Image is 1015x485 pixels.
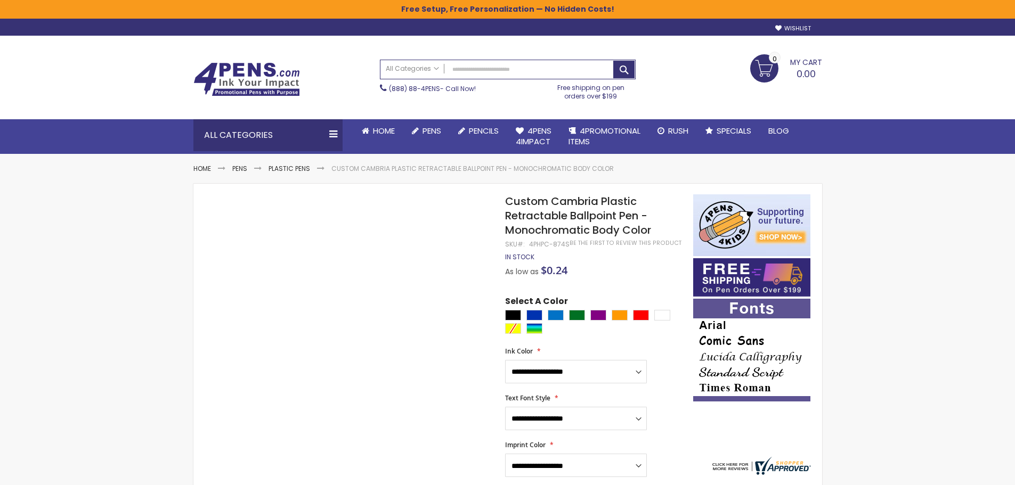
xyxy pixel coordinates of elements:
[193,119,343,151] div: All Categories
[469,125,499,136] span: Pencils
[569,125,640,147] span: 4PROMOTIONAL ITEMS
[389,84,476,93] span: - Call Now!
[760,119,798,143] a: Blog
[423,125,441,136] span: Pens
[380,60,444,78] a: All Categories
[560,119,649,154] a: 4PROMOTIONALITEMS
[505,240,525,249] strong: SKU
[649,119,697,143] a: Rush
[710,457,811,475] img: 4pens.com widget logo
[546,79,636,101] div: Free shipping on pen orders over $199
[654,310,670,320] div: White
[750,54,822,81] a: 0.00 0
[693,194,810,256] img: 4pens 4 kids
[505,393,550,402] span: Text Font Style
[516,125,551,147] span: 4Pens 4impact
[541,263,567,277] span: $0.24
[193,164,211,173] a: Home
[773,54,777,64] span: 0
[505,295,568,310] span: Select A Color
[389,84,440,93] a: (888) 88-4PENS
[768,125,789,136] span: Blog
[693,299,810,401] img: font-personalization-examples
[668,125,688,136] span: Rush
[612,310,628,320] div: Orange
[717,125,751,136] span: Specials
[232,164,247,173] a: Pens
[403,119,450,143] a: Pens
[193,62,300,96] img: 4Pens Custom Pens and Promotional Products
[505,266,539,277] span: As low as
[775,24,811,32] a: Wishlist
[526,323,542,334] div: Assorted
[505,347,533,356] span: Ink Color
[526,310,542,320] div: Blue
[505,310,521,320] div: Black
[505,440,546,449] span: Imprint Color
[450,119,507,143] a: Pencils
[570,239,681,247] a: Be the first to review this product
[353,119,403,143] a: Home
[569,310,585,320] div: Green
[693,258,810,297] img: Free shipping on orders over $199
[507,119,560,154] a: 4Pens4impact
[386,64,439,73] span: All Categories
[590,310,606,320] div: Purple
[548,310,564,320] div: Blue Light
[505,252,534,261] span: In stock
[505,194,651,237] span: Custom Cambria Plastic Retractable Ballpoint Pen - Monochromatic Body Color
[269,164,310,173] a: Plastic Pens
[505,253,534,261] div: Availability
[710,468,811,477] a: 4pens.com certificate URL
[331,165,614,173] li: Custom Cambria Plastic Retractable Ballpoint Pen - Monochromatic Body Color
[797,67,816,80] span: 0.00
[529,240,570,249] div: 4PHPC-874S
[633,310,649,320] div: Red
[373,125,395,136] span: Home
[697,119,760,143] a: Specials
